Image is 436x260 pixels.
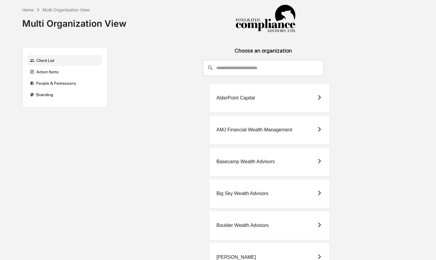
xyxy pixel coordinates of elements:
[216,223,269,228] div: Boulder Wealth Advisors
[43,7,89,12] div: Multi Organization View
[22,7,34,12] div: Home
[27,89,102,100] div: Branding
[216,159,275,164] div: Basecamp Wealth Advisors
[216,191,268,196] div: Big Sky Wealth Advisors
[112,47,415,60] div: Choose an organization
[216,127,292,133] div: AMJ Financial Wealth Management
[203,60,324,76] div: consultant-dashboard__filter-organizations-search-bar
[27,66,102,77] div: Action Items
[216,95,255,101] div: AlderPoint Capital
[27,55,102,66] div: Client List
[216,255,256,260] div: [PERSON_NAME]
[22,13,126,29] div: Multi Organization View
[27,78,102,89] div: People & Permissions
[235,5,295,33] img: Integrated Compliance Advisors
